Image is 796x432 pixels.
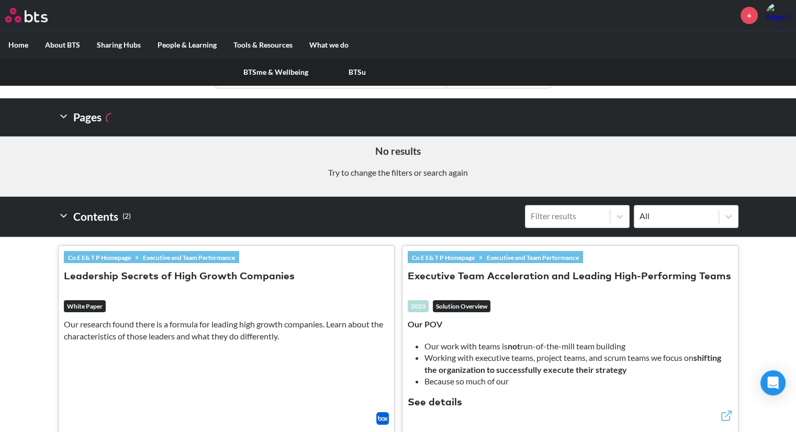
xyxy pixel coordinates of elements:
[424,340,724,352] li: Our work with teams is run-of-the-mill team building
[508,341,520,351] strong: not
[531,210,604,222] div: Filter results
[64,319,389,342] p: Our research found there is a formula for leading high growth companies. Learn about the characte...
[766,3,791,28] img: Angeliki Andreou
[37,31,88,59] label: About BTS
[720,410,733,425] a: External link
[5,8,48,22] img: BTS Logo
[64,270,295,284] button: Leadership Secrets of High Growth Companies
[408,396,462,410] button: See details
[64,300,106,313] em: White Paper
[483,252,583,263] a: Executive and Team Performance
[64,251,239,263] div: »
[640,210,713,222] div: All
[376,412,389,425] a: Download file from Box
[433,300,490,313] em: Solution Overview
[424,353,721,374] strong: shifting the organization to successfully execute their strategy
[408,251,583,263] div: »
[424,376,724,387] li: Because so much of our
[8,144,788,158] h5: No results
[64,252,135,263] a: Co E E& T P Homepage
[58,205,131,228] h2: Contents
[760,370,786,395] div: Open Intercom Messenger
[741,7,758,24] a: +
[8,167,788,178] p: Try to change the filters or search again
[5,8,67,22] a: Go home
[424,352,724,376] li: Working with executive teams, project teams, and scrum teams we focus on
[408,319,442,329] strong: Our POV
[376,412,389,425] img: Box logo
[122,209,131,223] small: ( 2 )
[139,252,239,263] a: Executive and Team Performance
[408,252,479,263] a: Co E E& T P Homepage
[225,31,301,59] label: Tools & Resources
[408,300,429,313] div: 2023
[149,31,225,59] label: People & Learning
[301,31,357,59] label: What we do
[88,31,149,59] label: Sharing Hubs
[58,107,116,128] h2: Pages
[408,270,731,284] button: Executive Team Acceleration and Leading High-Performing Teams
[766,3,791,28] a: Profile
